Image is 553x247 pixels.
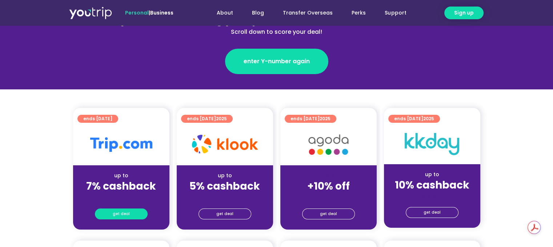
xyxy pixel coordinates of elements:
[390,171,474,178] div: up to
[83,115,112,123] span: ends [DATE]
[125,9,149,16] span: Personal
[113,209,130,219] span: get deal
[406,207,458,218] a: get deal
[79,193,164,201] div: (for stays only)
[320,209,337,219] span: get deal
[199,208,251,219] a: get deal
[390,192,474,199] div: (for stays only)
[423,116,434,122] span: 2025
[183,193,267,201] div: (for stays only)
[394,115,434,123] span: ends [DATE]
[307,179,350,193] strong: +10% off
[86,179,156,193] strong: 7% cashback
[193,6,416,20] nav: Menu
[273,6,342,20] a: Transfer Overseas
[286,193,371,201] div: (for stays only)
[395,178,469,192] strong: 10% cashback
[302,208,355,219] a: get deal
[119,28,434,36] div: Scroll down to score your deal!
[125,9,173,16] span: |
[285,115,336,123] a: ends [DATE]2025
[187,115,227,123] span: ends [DATE]
[322,172,335,179] span: up to
[342,6,375,20] a: Perks
[290,115,330,123] span: ends [DATE]
[388,115,440,123] a: ends [DATE]2025
[216,209,233,219] span: get deal
[181,115,233,123] a: ends [DATE]2025
[454,9,474,17] span: Sign up
[244,57,310,66] span: enter Y-number again
[150,9,173,16] a: Business
[225,49,328,74] a: enter Y-number again
[424,207,441,218] span: get deal
[207,6,243,20] a: About
[375,6,416,20] a: Support
[183,172,267,179] div: up to
[189,179,260,193] strong: 5% cashback
[243,6,273,20] a: Blog
[95,208,148,219] a: get deal
[79,172,164,179] div: up to
[77,115,118,123] a: ends [DATE]
[320,116,330,122] span: 2025
[216,116,227,122] span: 2025
[444,7,484,19] a: Sign up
